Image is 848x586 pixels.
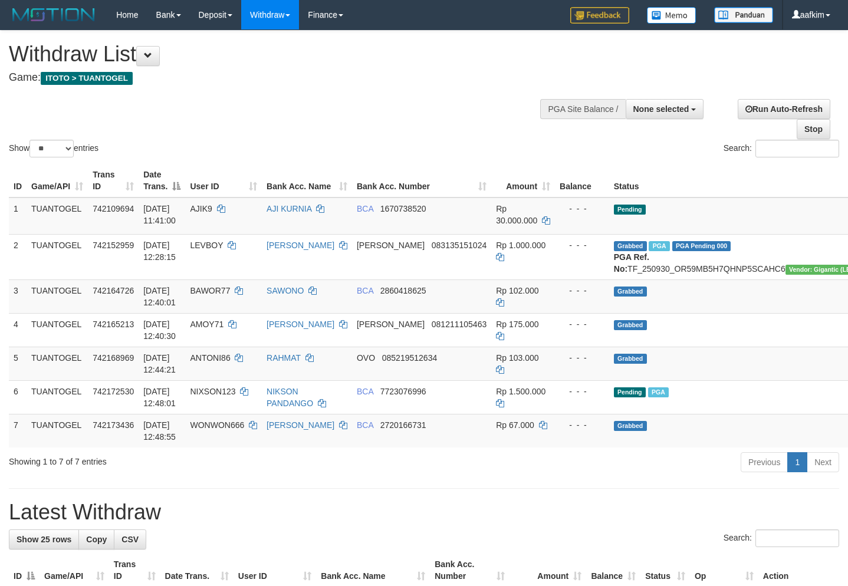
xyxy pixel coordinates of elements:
[9,164,27,197] th: ID
[93,387,134,396] span: 742172530
[93,353,134,363] span: 742168969
[724,529,839,547] label: Search:
[380,387,426,396] span: Copy 7723076996 to clipboard
[88,164,139,197] th: Trans ID: activate to sort column ascending
[93,286,134,295] span: 742164726
[267,320,334,329] a: [PERSON_NAME]
[560,419,604,431] div: - - -
[267,286,304,295] a: SAWONO
[807,452,839,472] a: Next
[143,353,176,374] span: [DATE] 12:44:21
[432,241,487,250] span: Copy 083135151024 to clipboard
[190,204,212,213] span: AJIK9
[614,354,647,364] span: Grabbed
[672,241,731,251] span: PGA Pending
[738,99,830,119] a: Run Auto-Refresh
[27,234,88,279] td: TUANTOGEL
[9,197,27,235] td: 1
[9,234,27,279] td: 2
[267,241,334,250] a: [PERSON_NAME]
[27,164,88,197] th: Game/API: activate to sort column ascending
[648,387,669,397] span: Marked by aafdream
[357,286,373,295] span: BCA
[143,286,176,307] span: [DATE] 12:40:01
[190,320,223,329] span: AMOY71
[357,241,425,250] span: [PERSON_NAME]
[190,353,230,363] span: ANTONI86
[29,140,74,157] select: Showentries
[614,205,646,215] span: Pending
[267,387,313,408] a: NIKSON PANDANGO
[614,241,647,251] span: Grabbed
[9,72,554,84] h4: Game:
[9,140,98,157] label: Show entries
[496,420,534,430] span: Rp 67.000
[496,286,538,295] span: Rp 102.000
[496,204,537,225] span: Rp 30.000.000
[27,197,88,235] td: TUANTOGEL
[633,104,689,114] span: None selected
[78,529,114,549] a: Copy
[114,529,146,549] a: CSV
[143,320,176,341] span: [DATE] 12:40:30
[755,140,839,157] input: Search:
[93,420,134,430] span: 742173436
[357,204,373,213] span: BCA
[17,535,71,544] span: Show 25 rows
[190,420,244,430] span: WONWON666
[190,286,230,295] span: BAWOR77
[496,353,538,363] span: Rp 103.000
[647,7,696,24] img: Button%20Memo.svg
[614,287,647,297] span: Grabbed
[357,353,375,363] span: OVO
[714,7,773,23] img: panduan.png
[262,164,352,197] th: Bank Acc. Name: activate to sort column ascending
[614,252,649,274] b: PGA Ref. No:
[185,164,262,197] th: User ID: activate to sort column ascending
[382,353,437,363] span: Copy 085219512634 to clipboard
[787,452,807,472] a: 1
[9,501,839,524] h1: Latest Withdraw
[93,241,134,250] span: 742152959
[267,420,334,430] a: [PERSON_NAME]
[9,6,98,24] img: MOTION_logo.png
[27,414,88,447] td: TUANTOGEL
[560,318,604,330] div: - - -
[190,241,223,250] span: LEVBOY
[9,313,27,347] td: 4
[491,164,555,197] th: Amount: activate to sort column ascending
[380,420,426,430] span: Copy 2720166731 to clipboard
[27,279,88,313] td: TUANTOGEL
[9,451,344,468] div: Showing 1 to 7 of 7 entries
[432,320,487,329] span: Copy 081211105463 to clipboard
[560,285,604,297] div: - - -
[560,239,604,251] div: - - -
[9,380,27,414] td: 6
[560,203,604,215] div: - - -
[9,529,79,549] a: Show 25 rows
[614,421,647,431] span: Grabbed
[9,347,27,380] td: 5
[570,7,629,24] img: Feedback.jpg
[555,164,609,197] th: Balance
[560,386,604,397] div: - - -
[267,204,311,213] a: AJI KURNIA
[626,99,704,119] button: None selected
[614,320,647,330] span: Grabbed
[357,387,373,396] span: BCA
[143,241,176,262] span: [DATE] 12:28:15
[357,420,373,430] span: BCA
[93,204,134,213] span: 742109694
[755,529,839,547] input: Search:
[352,164,491,197] th: Bank Acc. Number: activate to sort column ascending
[267,353,301,363] a: RAHMAT
[27,347,88,380] td: TUANTOGEL
[86,535,107,544] span: Copy
[27,313,88,347] td: TUANTOGEL
[496,320,538,329] span: Rp 175.000
[496,387,545,396] span: Rp 1.500.000
[143,204,176,225] span: [DATE] 11:41:00
[93,320,134,329] span: 742165213
[143,387,176,408] span: [DATE] 12:48:01
[540,99,625,119] div: PGA Site Balance /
